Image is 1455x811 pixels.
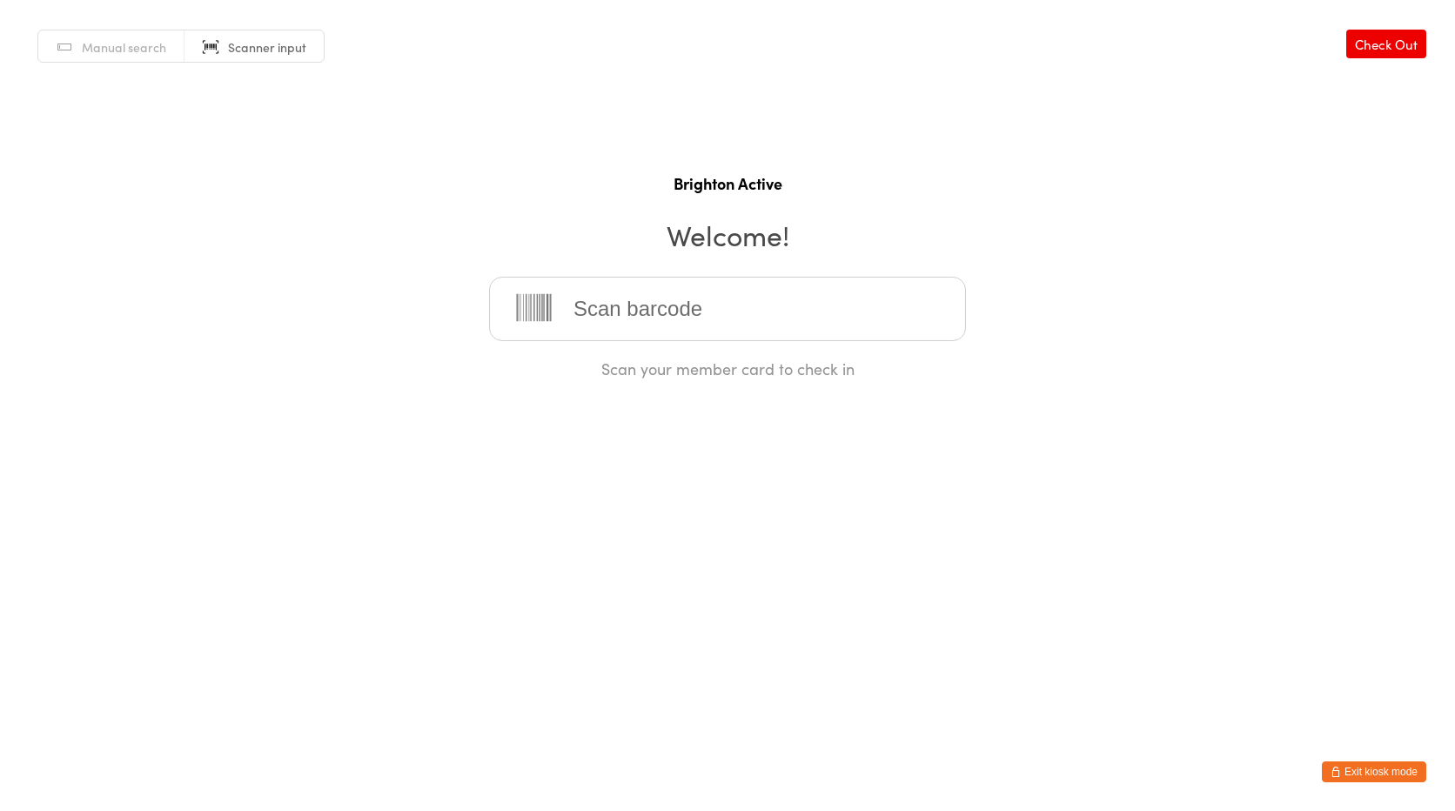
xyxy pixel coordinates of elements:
[17,172,1438,194] h1: Brighton Active
[489,277,966,341] input: Scan barcode
[228,38,306,56] span: Scanner input
[489,358,966,379] div: Scan your member card to check in
[1346,30,1426,58] a: Check Out
[17,215,1438,254] h2: Welcome!
[82,38,166,56] span: Manual search
[1322,761,1426,782] button: Exit kiosk mode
